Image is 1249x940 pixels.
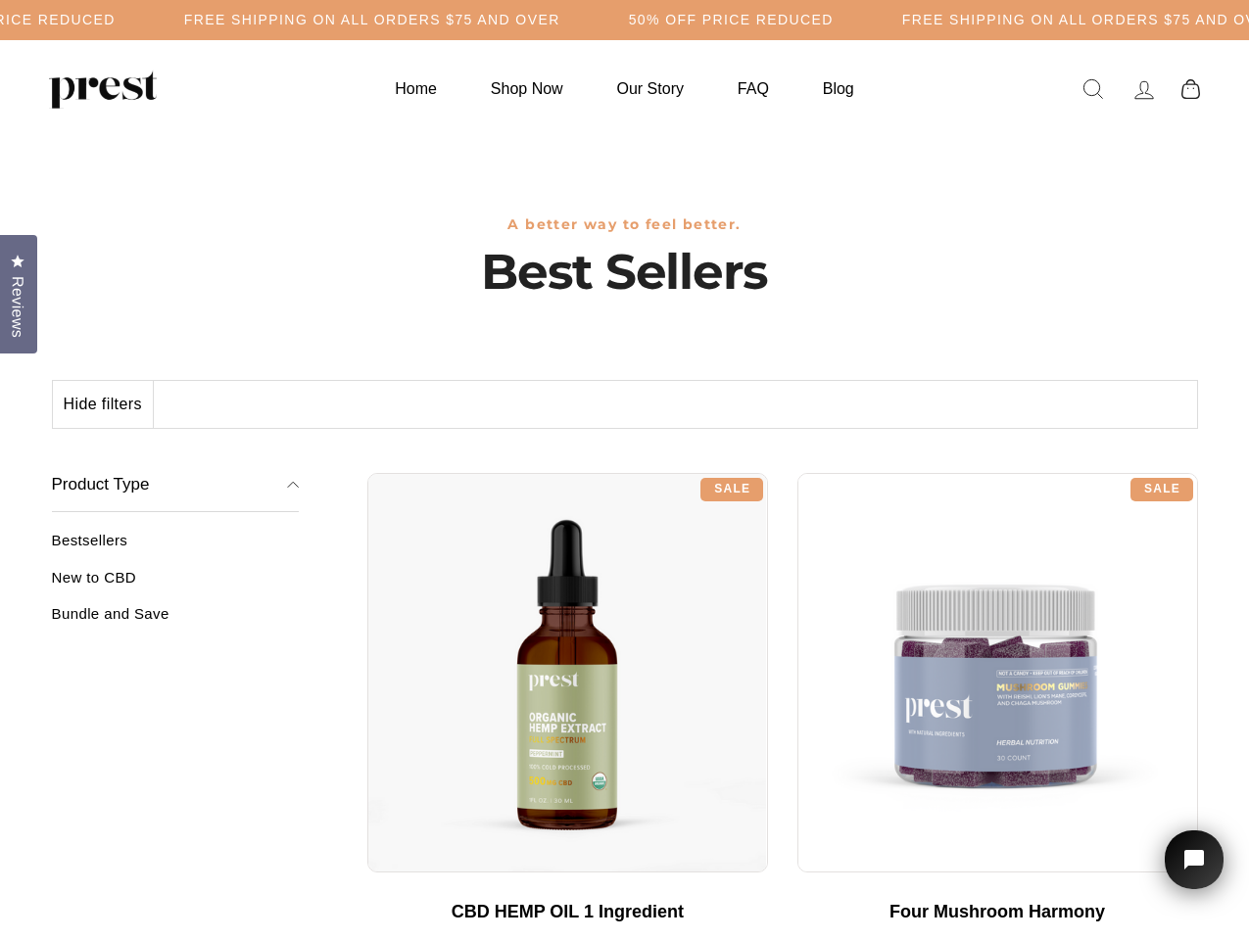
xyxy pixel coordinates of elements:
a: Home [370,70,461,108]
iframe: Tidio Chat [1139,803,1249,940]
div: Four Mushroom Harmony [817,902,1178,923]
button: Product Type [52,458,300,513]
h5: 50% OFF PRICE REDUCED [629,12,834,28]
ul: Primary [370,70,878,108]
h5: Free Shipping on all orders $75 and over [184,12,560,28]
button: Hide filters [53,381,154,428]
a: Bundle and Save [52,605,300,637]
div: Sale [1130,478,1193,501]
img: PREST ORGANICS [49,70,157,109]
a: Blog [798,70,879,108]
a: New to CBD [52,569,300,601]
a: FAQ [713,70,793,108]
a: Shop Now [466,70,588,108]
span: Reviews [5,276,30,338]
h3: A better way to feel better. [52,216,1198,233]
a: Bestsellers [52,532,300,564]
div: CBD HEMP OIL 1 Ingredient [387,902,748,923]
a: Our Story [593,70,708,108]
h1: Best Sellers [52,243,1198,302]
div: Sale [700,478,763,501]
